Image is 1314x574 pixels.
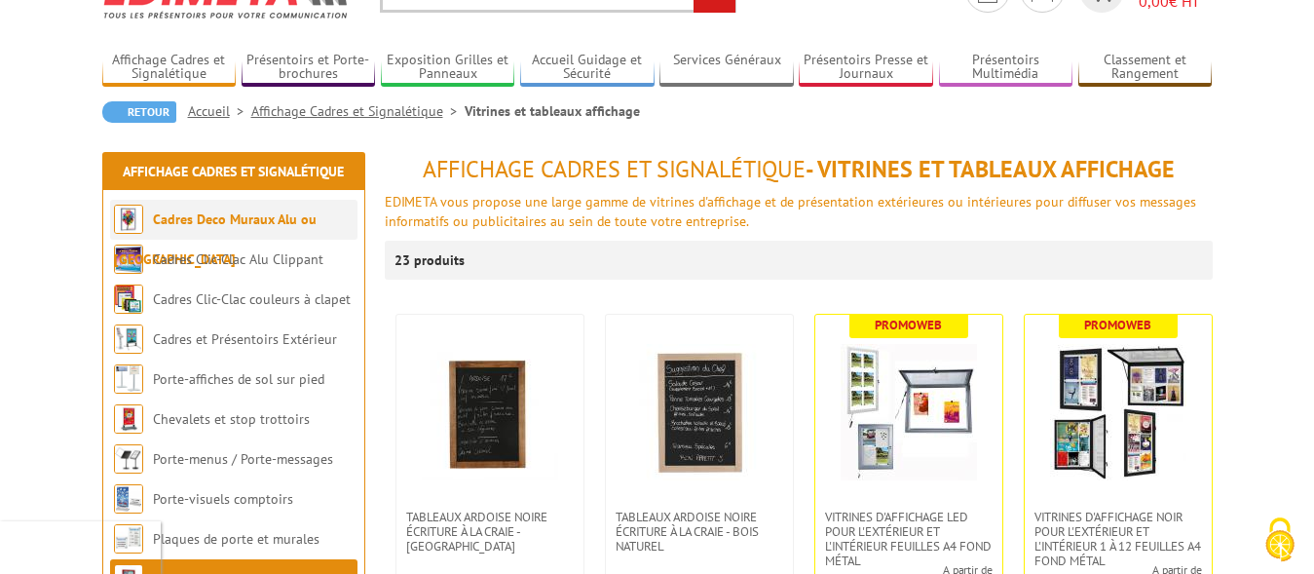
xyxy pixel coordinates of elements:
[616,510,783,554] span: Tableaux Ardoise Noire écriture à la craie - Bois Naturel
[939,52,1073,84] a: Présentoirs Multimédia
[153,490,293,508] a: Porte-visuels comptoirs
[841,344,977,480] img: Vitrines d'affichage LED pour l'extérieur et l'intérieur feuilles A4 fond métal
[251,102,465,120] a: Affichage Cadres et Signalétique
[815,510,1002,568] a: Vitrines d'affichage LED pour l'extérieur et l'intérieur feuilles A4 fond métal
[1084,317,1151,333] b: Promoweb
[396,510,583,554] a: Tableaux Ardoise Noire écriture à la craie - [GEOGRAPHIC_DATA]
[1025,510,1212,568] a: VITRINES D'AFFICHAGE NOIR POUR L'EXTÉRIEUR ET L'INTÉRIEUR 1 À 12 FEUILLES A4 FOND MÉTAL
[606,510,793,554] a: Tableaux Ardoise Noire écriture à la craie - Bois Naturel
[1034,510,1202,568] span: VITRINES D'AFFICHAGE NOIR POUR L'EXTÉRIEUR ET L'INTÉRIEUR 1 À 12 FEUILLES A4 FOND MÉTAL
[1256,516,1304,564] img: Cookies (fenêtre modale)
[242,52,376,84] a: Présentoirs et Porte-brochures
[153,450,333,468] a: Porte-menus / Porte-messages
[799,52,933,84] a: Présentoirs Presse et Journaux
[153,410,310,428] a: Chevalets et stop trottoirs
[385,157,1213,182] h1: - Vitrines et tableaux affichage
[659,52,794,84] a: Services Généraux
[123,163,344,180] a: Affichage Cadres et Signalétique
[406,510,574,554] span: Tableaux Ardoise Noire écriture à la craie - [GEOGRAPHIC_DATA]
[114,210,317,268] a: Cadres Deco Muraux Alu ou [GEOGRAPHIC_DATA]
[1050,344,1186,480] img: VITRINES D'AFFICHAGE NOIR POUR L'EXTÉRIEUR ET L'INTÉRIEUR 1 À 12 FEUILLES A4 FOND MÉTAL
[114,444,143,474] img: Porte-menus / Porte-messages
[153,370,324,388] a: Porte-affiches de sol sur pied
[153,290,351,308] a: Cadres Clic-Clac couleurs à clapet
[1246,508,1314,574] button: Cookies (fenêtre modale)
[153,250,323,268] a: Cadres Clic-Clac Alu Clippant
[385,192,1213,231] p: EDIMETA vous propose une large gamme de vitrines d'affichage et de présentation extérieures ou in...
[1078,52,1213,84] a: Classement et Rangement
[825,510,993,568] span: Vitrines d'affichage LED pour l'extérieur et l'intérieur feuilles A4 fond métal
[188,102,251,120] a: Accueil
[394,241,468,280] p: 23 produits
[520,52,655,84] a: Accueil Guidage et Sécurité
[102,52,237,84] a: Affichage Cadres et Signalétique
[114,205,143,234] img: Cadres Deco Muraux Alu ou Bois
[114,484,143,514] img: Porte-visuels comptoirs
[102,101,176,123] a: Retour
[114,404,143,434] img: Chevalets et stop trottoirs
[114,285,143,314] img: Cadres Clic-Clac couleurs à clapet
[153,330,337,348] a: Cadres et Présentoirs Extérieur
[423,154,806,184] span: Affichage Cadres et Signalétique
[153,530,319,548] a: Plaques de porte et murales
[631,344,768,480] img: Tableaux Ardoise Noire écriture à la craie - Bois Naturel
[114,364,143,394] img: Porte-affiches de sol sur pied
[875,317,942,333] b: Promoweb
[422,344,558,480] img: Tableaux Ardoise Noire écriture à la craie - Bois Foncé
[465,101,640,121] li: Vitrines et tableaux affichage
[381,52,515,84] a: Exposition Grilles et Panneaux
[114,325,143,354] img: Cadres et Présentoirs Extérieur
